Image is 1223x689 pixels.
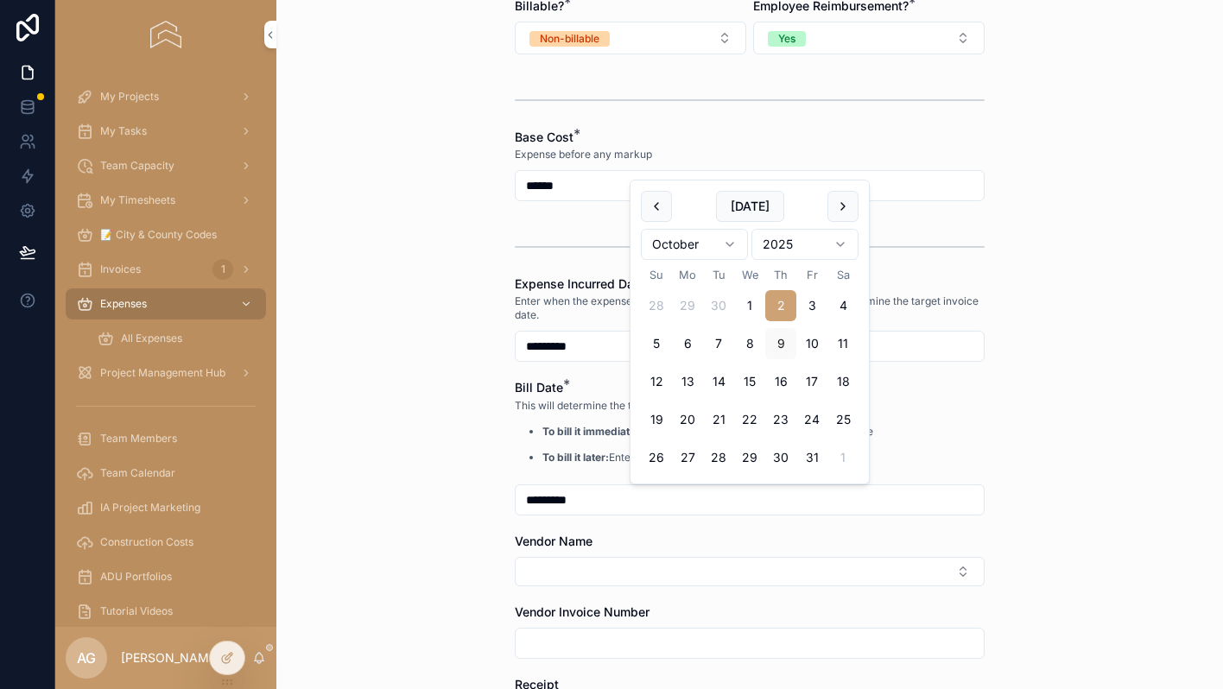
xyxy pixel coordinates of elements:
span: Invoices [100,262,141,276]
th: Saturday [827,267,859,283]
div: scrollable content [55,69,276,627]
a: Team Members [66,423,266,454]
span: 📝 City & County Codes [100,228,217,242]
span: Vendor Invoice Number [515,604,650,619]
a: IA Project Marketing [66,492,266,523]
th: Tuesday [703,267,734,283]
a: All Expenses [86,323,266,354]
button: Select Button [753,22,985,54]
strong: To bill it immediately: [542,425,648,438]
span: IA Project Marketing [100,501,200,515]
button: Tuesday, October 7th, 2025 [703,328,734,359]
span: All Expenses [121,332,182,345]
button: Saturday, October 18th, 2025 [827,366,859,397]
span: Base Cost [515,130,573,144]
span: AG [77,648,96,668]
a: Team Calendar [66,458,266,489]
span: Bill Date [515,380,563,395]
button: Friday, October 31st, 2025 [796,442,827,473]
a: Team Capacity [66,150,266,181]
span: Expense before any markup [515,148,652,161]
span: Expense Incurred Date [515,276,645,291]
button: Tuesday, October 14th, 2025 [703,366,734,397]
p: This will determine the target Invoice Date. [515,398,873,414]
th: Friday [796,267,827,283]
button: Today, Thursday, October 9th, 2025 [765,328,796,359]
button: Select Button [515,22,746,54]
a: My Tasks [66,116,266,147]
span: My Tasks [100,124,147,138]
span: Team Members [100,432,177,446]
p: [PERSON_NAME] [121,649,220,667]
button: Friday, October 24th, 2025 [796,404,827,435]
button: Thursday, October 23rd, 2025 [765,404,796,435]
button: Thursday, October 2nd, 2025, selected [765,290,796,321]
p: Enter the last day of the target billing month [542,450,873,465]
button: Select Button [515,557,985,586]
div: Yes [778,31,795,47]
button: Wednesday, October 29th, 2025 [734,442,765,473]
button: Thursday, October 30th, 2025 [765,442,796,473]
button: Saturday, November 1st, 2025 [827,442,859,473]
button: Wednesday, October 8th, 2025 [734,328,765,359]
span: Expenses [100,297,147,311]
button: Sunday, September 28th, 2025 [641,290,672,321]
a: Invoices1 [66,254,266,285]
a: Expenses [66,288,266,319]
span: My Projects [100,90,159,104]
button: Monday, October 6th, 2025 [672,328,703,359]
button: Friday, October 10th, 2025 [796,328,827,359]
span: Team Capacity [100,159,174,173]
button: Monday, October 20th, 2025 [672,404,703,435]
button: Monday, September 29th, 2025 [672,290,703,321]
a: ADU Portfolios [66,561,266,592]
a: Tutorial Videos [66,596,266,627]
button: Saturday, October 25th, 2025 [827,404,859,435]
span: Construction Costs [100,535,193,549]
a: Project Management Hub [66,357,266,389]
button: Tuesday, September 30th, 2025 [703,290,734,321]
table: October 2025 [641,267,859,473]
strong: To bill it later: [542,451,609,464]
button: Sunday, October 12th, 2025 [641,366,672,397]
img: App logo [150,21,181,48]
a: My Projects [66,81,266,112]
a: Construction Costs [66,527,266,558]
th: Wednesday [734,267,765,283]
span: Tutorial Videos [100,604,173,618]
button: Wednesday, October 22nd, 2025 [734,404,765,435]
button: Monday, October 13th, 2025 [672,366,703,397]
button: [DATE] [716,191,784,222]
button: Tuesday, October 21st, 2025 [703,404,734,435]
button: Sunday, October 26th, 2025 [641,442,672,473]
a: 📝 City & County Codes [66,219,266,250]
span: Project Management Hub [100,366,225,380]
span: Vendor Name [515,534,592,548]
button: Friday, October 17th, 2025 [796,366,827,397]
button: Friday, October 3rd, 2025 [796,290,827,321]
th: Thursday [765,267,796,283]
div: Non-billable [540,31,599,47]
button: Monday, October 27th, 2025 [672,442,703,473]
button: Sunday, October 5th, 2025 [641,328,672,359]
button: Saturday, October 11th, 2025 [827,328,859,359]
div: 1 [212,259,233,280]
span: My Timesheets [100,193,175,207]
th: Monday [672,267,703,283]
button: Wednesday, October 15th, 2025 [734,366,765,397]
span: Enter when the expense was incurred. This will NOT automatically determine the target invoice date. [515,294,985,322]
button: Tuesday, October 28th, 2025 [703,442,734,473]
button: Saturday, October 4th, 2025 [827,290,859,321]
button: Wednesday, October 1st, 2025 [734,290,765,321]
span: ADU Portfolios [100,570,172,584]
th: Sunday [641,267,672,283]
a: My Timesheets [66,185,266,216]
button: Sunday, October 19th, 2025 [641,404,672,435]
p: Enter the same date as Expense Incurred Date [542,424,873,439]
button: Thursday, October 16th, 2025 [765,366,796,397]
span: Team Calendar [100,466,175,480]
